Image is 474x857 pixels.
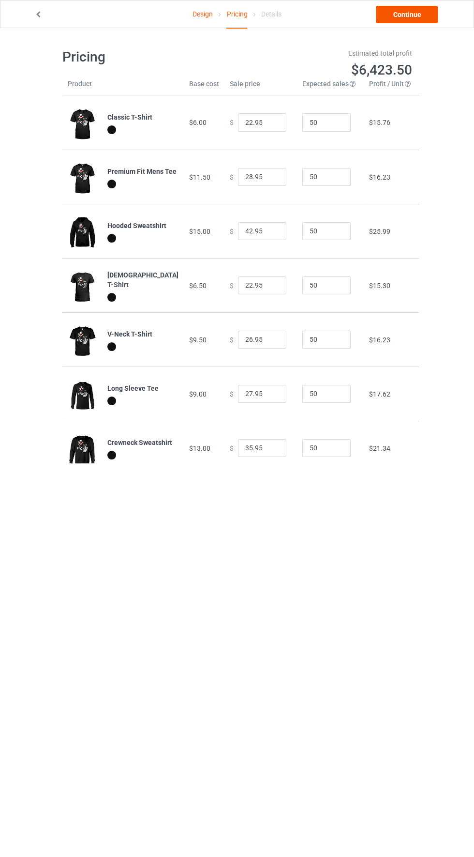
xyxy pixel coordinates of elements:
span: $6.50 [189,282,207,290]
span: $ [230,227,234,235]
span: $ [230,444,234,452]
th: Expected sales [297,79,364,95]
span: $ [230,119,234,126]
span: $11.50 [189,173,210,181]
span: $16.23 [369,336,390,344]
span: $17.62 [369,390,390,398]
b: Premium Fit Mens Tee [107,168,177,175]
span: $6.00 [189,119,207,126]
a: Continue [376,6,438,23]
span: $15.00 [189,228,210,235]
span: $15.76 [369,119,390,126]
h1: Pricing [62,48,231,66]
b: V-Neck T-Shirt [107,330,152,338]
span: $25.99 [369,228,390,235]
th: Sale price [224,79,297,95]
span: $ [230,390,234,398]
th: Profit / Unit [364,79,419,95]
div: Pricing [226,0,247,29]
span: $13.00 [189,444,210,452]
span: $9.50 [189,336,207,344]
b: Long Sleeve Tee [107,384,159,392]
b: Hooded Sweatshirt [107,222,166,230]
b: Classic T-Shirt [107,113,152,121]
th: Base cost [184,79,224,95]
div: Estimated total profit [244,48,412,58]
span: $ [230,336,234,343]
b: Crewneck Sweatshirt [107,439,172,446]
div: Details [261,0,281,28]
span: $6,423.50 [351,62,412,78]
b: [DEMOGRAPHIC_DATA] T-Shirt [107,271,178,289]
span: $ [230,281,234,289]
span: $9.00 [189,390,207,398]
span: $16.23 [369,173,390,181]
th: Product [62,79,102,95]
a: Design [193,0,213,28]
span: $15.30 [369,282,390,290]
span: $21.34 [369,444,390,452]
span: $ [230,173,234,181]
